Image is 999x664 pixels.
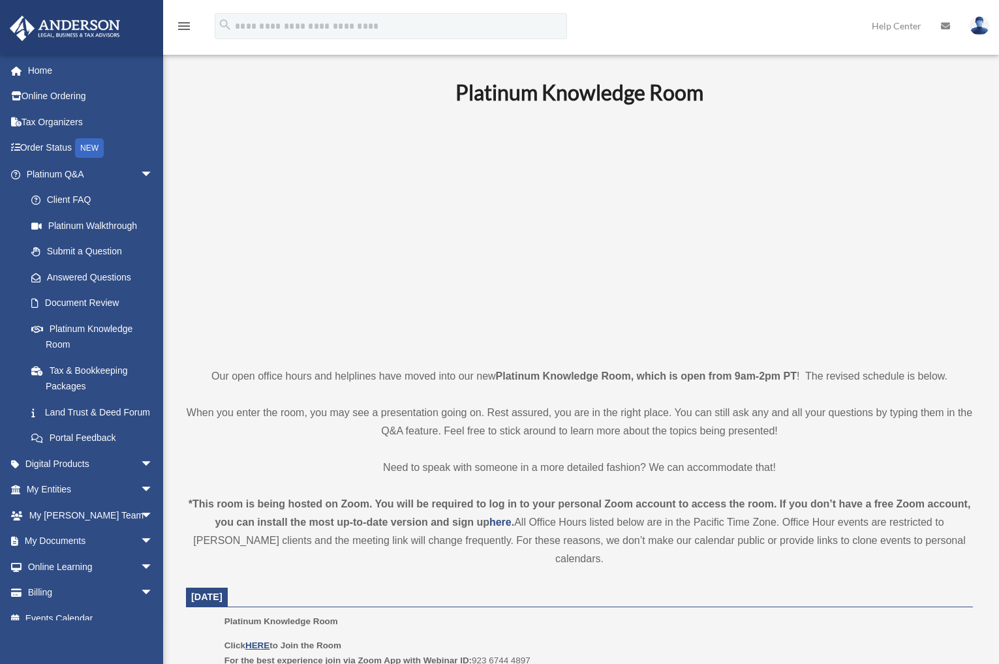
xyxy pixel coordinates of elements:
[75,138,104,158] div: NEW
[140,502,166,529] span: arrow_drop_down
[186,459,973,477] p: Need to speak with someone in a more detailed fashion? We can accommodate that!
[18,425,173,451] a: Portal Feedback
[186,367,973,385] p: Our open office hours and helplines have moved into our new ! The revised schedule is below.
[224,641,341,650] b: Click to Join the Room
[140,528,166,555] span: arrow_drop_down
[9,477,173,503] a: My Entitiesarrow_drop_down
[970,16,989,35] img: User Pic
[218,18,232,32] i: search
[6,16,124,41] img: Anderson Advisors Platinum Portal
[140,451,166,477] span: arrow_drop_down
[140,580,166,607] span: arrow_drop_down
[18,399,173,425] a: Land Trust & Deed Forum
[18,290,173,316] a: Document Review
[9,83,173,110] a: Online Ordering
[140,554,166,581] span: arrow_drop_down
[9,554,173,580] a: Online Learningarrow_drop_down
[140,477,166,504] span: arrow_drop_down
[18,213,173,239] a: Platinum Walkthrough
[9,502,173,528] a: My [PERSON_NAME] Teamarrow_drop_down
[186,404,973,440] p: When you enter the room, you may see a presentation going on. Rest assured, you are in the right ...
[489,517,512,528] a: here
[191,592,223,602] span: [DATE]
[496,370,797,382] strong: Platinum Knowledge Room, which is open from 9am-2pm PT
[9,161,173,187] a: Platinum Q&Aarrow_drop_down
[9,580,173,606] a: Billingarrow_drop_down
[18,316,166,357] a: Platinum Knowledge Room
[9,528,173,554] a: My Documentsarrow_drop_down
[140,161,166,188] span: arrow_drop_down
[512,517,514,528] strong: .
[9,109,173,135] a: Tax Organizers
[186,495,973,568] div: All Office Hours listed below are in the Pacific Time Zone. Office Hour events are restricted to ...
[18,239,173,265] a: Submit a Question
[224,616,338,626] span: Platinum Knowledge Room
[176,18,192,34] i: menu
[9,57,173,83] a: Home
[245,641,269,650] a: HERE
[189,498,971,528] strong: *This room is being hosted on Zoom. You will be required to log in to your personal Zoom account ...
[9,605,173,631] a: Events Calendar
[176,23,192,34] a: menu
[455,80,703,105] b: Platinum Knowledge Room
[9,451,173,477] a: Digital Productsarrow_drop_down
[18,187,173,213] a: Client FAQ
[18,264,173,290] a: Answered Questions
[384,123,775,343] iframe: 231110_Toby_KnowledgeRoom
[9,135,173,162] a: Order StatusNEW
[18,357,173,399] a: Tax & Bookkeeping Packages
